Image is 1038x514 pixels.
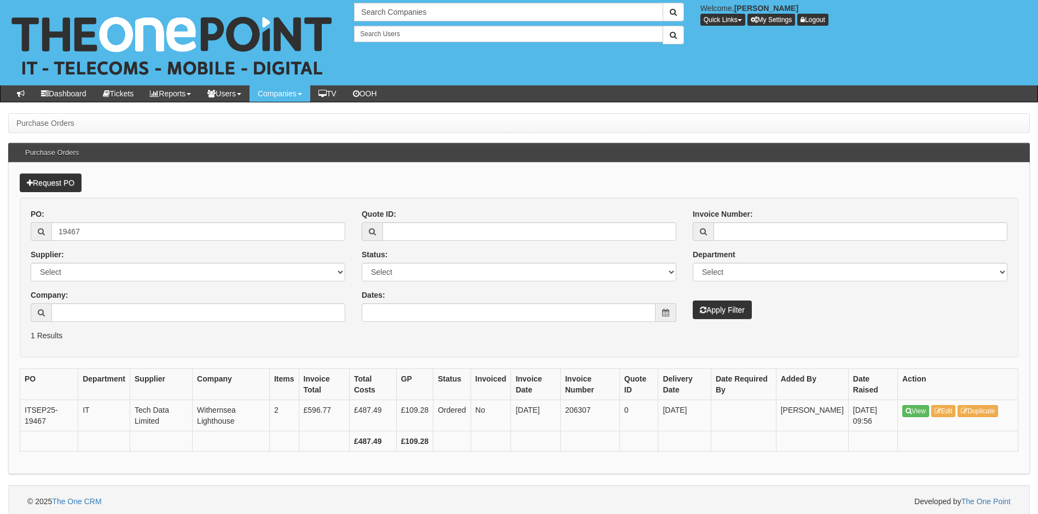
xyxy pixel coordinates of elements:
[362,249,387,260] label: Status:
[350,400,397,431] td: £487.49
[52,497,101,506] a: The One CRM
[692,3,1038,26] div: Welcome,
[31,209,44,220] label: PO:
[471,369,511,400] th: Invoiced
[560,369,619,400] th: Invoice Number
[95,85,142,102] a: Tickets
[33,85,95,102] a: Dashboard
[16,118,74,129] li: Purchase Orders
[269,369,299,400] th: Items
[250,85,310,102] a: Companies
[78,369,130,400] th: Department
[20,369,78,400] th: PO
[396,369,433,400] th: GP
[693,301,752,319] button: Apply Filter
[914,496,1011,507] span: Developed by
[362,209,396,220] label: Quote ID:
[20,143,84,162] h3: Purchase Orders
[354,3,663,21] input: Search Companies
[396,400,433,431] td: £109.28
[747,14,796,26] a: My Settings
[658,400,711,431] td: [DATE]
[193,369,270,400] th: Company
[797,14,828,26] a: Logout
[700,14,745,26] button: Quick Links
[27,497,102,506] span: © 2025
[31,249,64,260] label: Supplier:
[693,249,735,260] label: Department
[31,290,68,301] label: Company:
[902,405,929,417] a: View
[511,369,560,400] th: Invoice Date
[619,369,658,400] th: Quote ID
[31,330,1007,341] p: 1 Results
[693,209,753,220] label: Invoice Number:
[560,400,619,431] td: 206307
[471,400,511,431] td: No
[130,400,193,431] td: Tech Data Limited
[898,369,1018,400] th: Action
[848,400,897,431] td: [DATE] 09:56
[776,400,848,431] td: [PERSON_NAME]
[354,26,663,42] input: Search Users
[20,400,78,431] td: ITSEP25-19467
[310,85,345,102] a: TV
[958,405,998,417] a: Duplicate
[345,85,385,102] a: OOH
[130,369,193,400] th: Supplier
[931,405,956,417] a: Edit
[734,4,798,13] b: [PERSON_NAME]
[299,369,349,400] th: Invoice Total
[269,400,299,431] td: 2
[711,369,776,400] th: Date Required By
[433,369,471,400] th: Status
[848,369,897,400] th: Date Raised
[193,400,270,431] td: Withernsea Lighthouse
[658,369,711,400] th: Delivery Date
[299,400,349,431] td: £596.77
[619,400,658,431] td: 0
[350,369,397,400] th: Total Costs
[78,400,130,431] td: IT
[20,174,82,192] a: Request PO
[433,400,471,431] td: Ordered
[961,497,1011,506] a: The One Point
[350,431,397,452] th: £487.49
[776,369,848,400] th: Added By
[511,400,560,431] td: [DATE]
[142,85,199,102] a: Reports
[362,290,385,301] label: Dates:
[396,431,433,452] th: £109.28
[199,85,250,102] a: Users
